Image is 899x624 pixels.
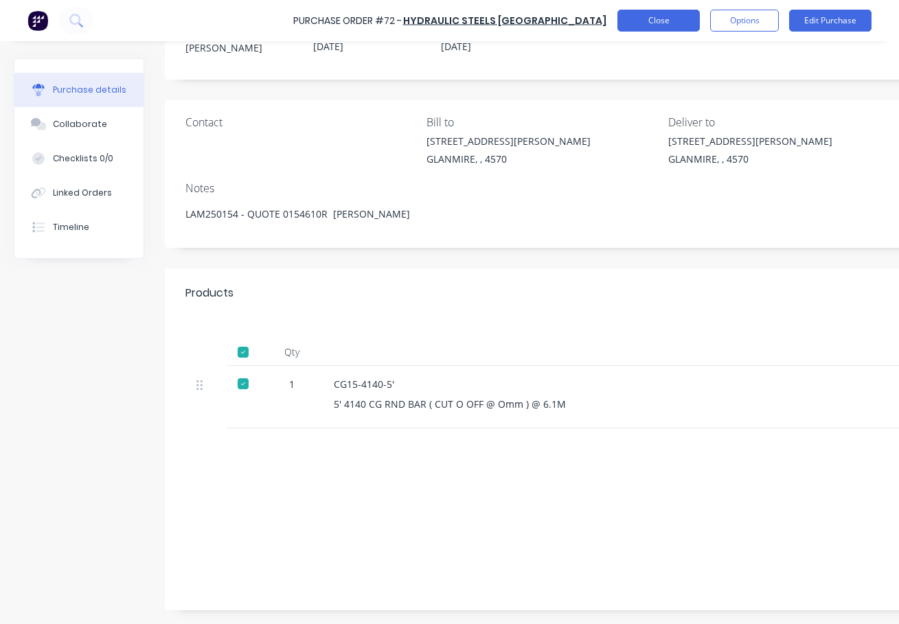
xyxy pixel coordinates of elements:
div: 1 [272,377,312,391]
button: Timeline [14,210,144,244]
div: Collaborate [53,118,107,130]
div: [STREET_ADDRESS][PERSON_NAME] [668,134,832,148]
div: [STREET_ADDRESS][PERSON_NAME] [426,134,591,148]
button: Checklists 0/0 [14,141,144,176]
div: GLANMIRE, , 4570 [668,152,832,166]
div: Purchase Order #72 - [293,14,402,28]
div: GLANMIRE, , 4570 [426,152,591,166]
div: [PERSON_NAME] [185,41,302,55]
div: Timeline [53,221,89,233]
button: Edit Purchase [789,10,872,32]
button: Options [710,10,779,32]
div: Qty [261,338,323,366]
div: Checklists 0/0 [53,152,113,165]
div: Deliver to [668,114,899,130]
div: Bill to [426,114,657,130]
div: Products [185,285,234,301]
img: Factory [27,10,48,31]
div: Purchase details [53,84,126,96]
button: Close [617,10,700,32]
button: Collaborate [14,107,144,141]
div: Linked Orders [53,187,112,199]
button: Linked Orders [14,176,144,210]
a: Hydraulic Steels [GEOGRAPHIC_DATA] [403,14,606,27]
button: Purchase details [14,73,144,107]
div: Contact [185,114,416,130]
